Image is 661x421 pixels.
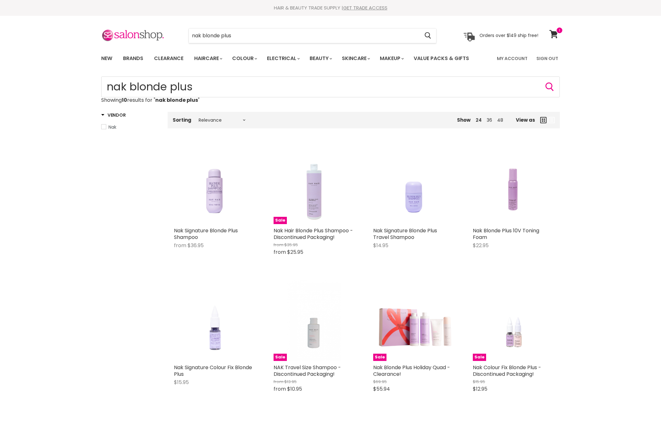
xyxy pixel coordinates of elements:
span: Show [457,117,471,123]
span: $10.95 [287,385,302,393]
span: from [274,242,283,248]
span: $15.95 [174,379,189,386]
a: Clearance [149,52,188,65]
form: Product [101,76,560,97]
a: Nak Hair Blonde Plus Shampoo - Discontinued Packaging!Sale [274,143,354,224]
a: Beauty [305,52,336,65]
a: Nak Colour Fix Blonde Plus - Discontinued Packaging! [473,364,541,378]
span: $55.94 [373,385,390,393]
img: Nak Signature Blonde Plus Shampoo [182,143,247,224]
img: Nak Signature Colour Fix Blonde Plus [182,280,247,361]
a: Nak Blonde Plus 10V Toning Foam [473,227,539,241]
span: $25.95 [287,248,303,256]
h3: Vendor [101,112,126,118]
a: Nak Signature Blonde Plus Shampoo [174,227,238,241]
a: Skincare [337,52,374,65]
a: Nak Signature Colour Fix Blonde Plus [174,280,255,361]
span: $22.95 [473,242,489,249]
p: Showing results for " " [101,97,560,103]
a: Nak Hair Blonde Plus Shampoo - Discontinued Packaging! [274,227,353,241]
a: Nak Colour Fix Blonde Plus - Discontinued Packaging!Sale [473,280,553,361]
a: Nak Blonde Plus Holiday Quad - Clearance!Sale [373,280,454,361]
a: Brands [118,52,148,65]
span: Sale [274,217,287,224]
a: Sign Out [533,52,562,65]
img: Nak Hair Blonde Plus Shampoo - Discontinued Packaging! [287,143,341,224]
strong: nak blonde plus [155,96,198,104]
span: from [174,242,186,249]
img: Nak Blonde Plus 10V Toning Foam [486,143,540,224]
span: Nak [108,124,116,130]
img: Nak Blonde Plus Holiday Quad - Clearance! [373,281,454,360]
span: Sale [373,354,386,361]
form: Product [188,28,436,43]
span: $15.95 [473,379,485,385]
a: Nak Signature Colour Fix Blonde Plus [174,364,252,378]
a: Colour [227,52,261,65]
ul: Main menu [96,49,484,68]
span: $12.95 [473,385,487,393]
span: $36.95 [188,242,204,249]
a: Nak Blonde Plus Holiday Quad - Clearance! [373,364,450,378]
span: $69.95 [373,379,387,385]
input: Search [189,28,419,43]
strong: 10 [122,96,127,104]
a: Nak Signature Blonde Plus Shampoo [174,143,255,224]
a: 24 [476,117,482,123]
button: Search [419,28,436,43]
span: from [274,385,286,393]
button: Search [545,82,555,92]
a: Nak Signature Blonde Plus Travel Shampoo [373,143,454,224]
img: Nak Signature Blonde Plus Travel Shampoo [381,143,446,224]
label: Sorting [173,117,191,123]
a: Haircare [189,52,226,65]
a: Value Packs & Gifts [409,52,474,65]
a: Makeup [375,52,408,65]
a: NAK Travel Size Shampoo - Discontinued Packaging! [274,364,341,378]
a: NAK Travel Size Shampoo - Discontinued Packaging!Sale [274,280,354,361]
a: My Account [493,52,531,65]
img: Nak Colour Fix Blonde Plus - Discontinued Packaging! [486,280,540,361]
span: $35.95 [284,242,298,248]
a: Nak [101,124,160,131]
a: 48 [497,117,503,123]
input: Search [101,76,560,97]
span: View as [516,117,535,123]
a: 36 [487,117,492,123]
span: from [274,379,283,385]
span: from [274,248,286,256]
a: New [96,52,117,65]
img: NAK Travel Size Shampoo - Discontinued Packaging! [287,280,341,361]
span: Sale [473,354,486,361]
a: Nak Signature Blonde Plus Travel Shampoo [373,227,437,241]
span: $14.95 [373,242,388,249]
div: HAIR & BEAUTY TRADE SUPPLY | [93,5,568,11]
a: Nak Blonde Plus 10V Toning Foam [473,143,553,224]
span: Sale [274,354,287,361]
span: $13.95 [284,379,297,385]
p: Orders over $149 ship free! [479,33,538,38]
nav: Main [93,49,568,68]
a: GET TRADE ACCESS [343,4,387,11]
a: Electrical [262,52,304,65]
